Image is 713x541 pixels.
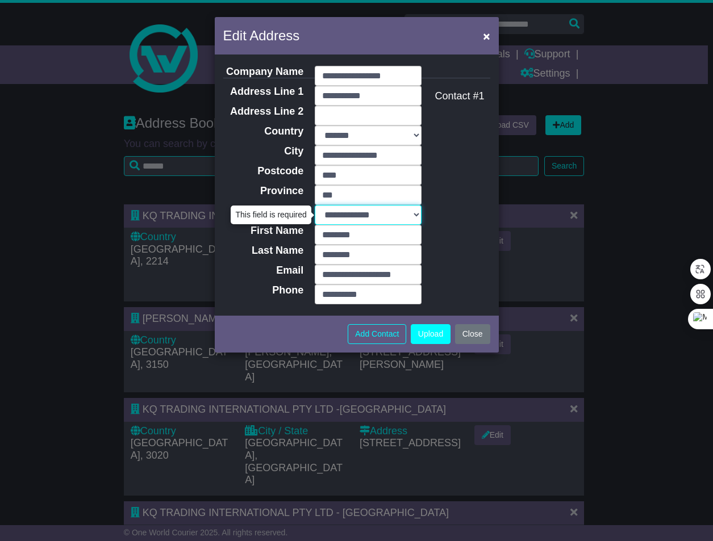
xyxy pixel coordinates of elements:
label: Province [215,185,310,198]
button: Upload [411,324,451,344]
label: Address Line 2 [215,106,310,118]
label: Address Line 1 [215,86,310,98]
label: Address Type [215,205,310,217]
label: Last Name [215,245,310,257]
label: Email [215,265,310,277]
label: Country [215,125,310,138]
span: Contact #1 [435,90,484,102]
label: Phone [215,284,310,297]
label: First Name [215,225,310,237]
label: City [215,145,310,158]
label: Postcode [215,165,310,178]
button: Add Contact [348,324,406,344]
div: This field is required [231,206,311,224]
button: Close [477,24,495,48]
span: × [483,30,490,43]
button: Close [455,324,490,344]
label: Company Name [215,66,310,78]
h5: Edit Address [223,26,300,46]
